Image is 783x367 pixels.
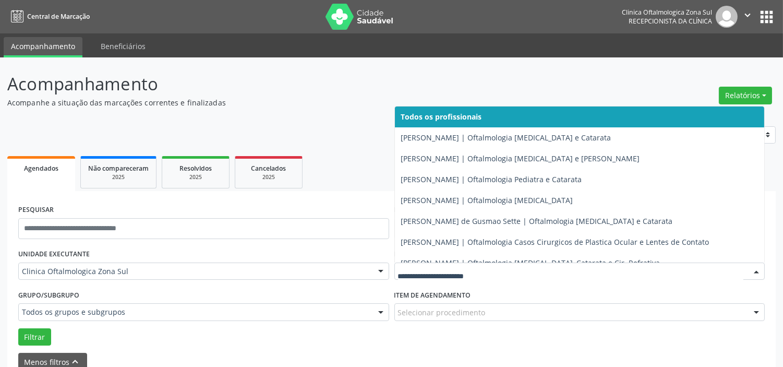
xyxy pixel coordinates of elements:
[22,266,368,277] span: Clinica Oftalmologica Zona Sul
[738,6,757,28] button: 
[401,216,673,226] span: [PERSON_NAME] de Gusmao Sette | Oftalmologia [MEDICAL_DATA] e Catarata
[401,237,709,247] span: [PERSON_NAME] | Oftalmologia Casos Cirurgicos de Plastica Ocular e Lentes de Contato
[170,173,222,181] div: 2025
[719,87,772,104] button: Relatórios
[27,12,90,21] span: Central de Marcação
[18,202,54,218] label: PESQUISAR
[401,195,573,205] span: [PERSON_NAME] | Oftalmologia [MEDICAL_DATA]
[401,258,660,268] span: [PERSON_NAME] | Oftalmologia [MEDICAL_DATA], Catarata e Cir. Refrativa
[622,8,712,17] div: Clinica Oftalmologica Zona Sul
[93,37,153,55] a: Beneficiários
[401,153,640,163] span: [PERSON_NAME] | Oftalmologia [MEDICAL_DATA] e [PERSON_NAME]
[179,164,212,173] span: Resolvidos
[742,9,753,21] i: 
[629,17,712,26] span: Recepcionista da clínica
[394,287,471,303] label: Item de agendamento
[716,6,738,28] img: img
[7,71,545,97] p: Acompanhamento
[22,307,368,317] span: Todos os grupos e subgrupos
[18,328,51,346] button: Filtrar
[88,164,149,173] span: Não compareceram
[401,112,482,122] span: Todos os profissionais
[7,97,545,108] p: Acompanhe a situação das marcações correntes e finalizadas
[4,37,82,57] a: Acompanhamento
[401,133,611,143] span: [PERSON_NAME] | Oftalmologia [MEDICAL_DATA] e Catarata
[24,164,58,173] span: Agendados
[88,173,149,181] div: 2025
[7,8,90,25] a: Central de Marcação
[18,246,90,263] label: UNIDADE EXECUTANTE
[757,8,776,26] button: apps
[18,287,79,303] label: Grupo/Subgrupo
[251,164,286,173] span: Cancelados
[401,174,582,184] span: [PERSON_NAME] | Oftalmologia Pediatra e Catarata
[243,173,295,181] div: 2025
[398,307,486,318] span: Selecionar procedimento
